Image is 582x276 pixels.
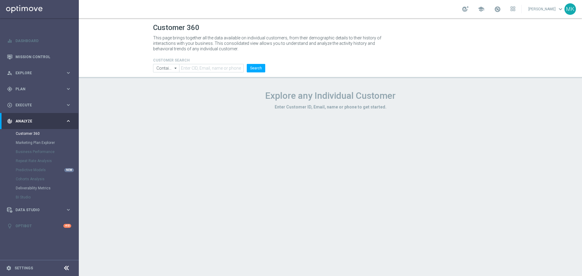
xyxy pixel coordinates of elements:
[16,184,78,193] div: Deliverability Metrics
[7,55,72,59] button: Mission Control
[7,71,72,75] button: person_search Explore keyboard_arrow_right
[153,64,179,72] input: Contains
[65,86,71,92] i: keyboard_arrow_right
[247,64,265,72] button: Search
[16,147,78,156] div: Business Performance
[6,265,12,271] i: settings
[15,218,63,234] a: Optibot
[7,207,65,213] div: Data Studio
[16,140,63,145] a: Marketing Plan Explorer
[7,118,12,124] i: track_changes
[7,70,12,76] i: person_search
[15,87,65,91] span: Plan
[65,207,71,213] i: keyboard_arrow_right
[64,168,74,172] div: NEW
[63,224,71,228] div: +10
[15,266,33,270] a: Settings
[7,208,72,212] button: Data Studio keyboard_arrow_right
[528,5,564,14] a: [PERSON_NAME]keyboard_arrow_down
[7,70,65,76] div: Explore
[15,103,65,107] span: Execute
[7,87,72,91] button: gps_fixed Plan keyboard_arrow_right
[16,193,78,202] div: BI Studio
[153,90,508,101] h1: Explore any Individual Customer
[15,71,65,75] span: Explore
[7,102,65,108] div: Execute
[16,138,78,147] div: Marketing Plan Explorer
[179,64,244,72] input: Enter CID, Email, name or phone
[7,224,72,228] button: lightbulb Optibot +10
[7,218,71,234] div: Optibot
[16,156,78,165] div: Repeat Rate Analysis
[15,119,65,123] span: Analyze
[7,119,72,124] button: track_changes Analyze keyboard_arrow_right
[16,129,78,138] div: Customer 360
[7,33,71,49] div: Dashboard
[16,175,78,184] div: Cohorts Analysis
[153,35,386,52] p: This page brings together all the data available on individual customers, from their demographic ...
[7,103,72,108] button: play_circle_outline Execute keyboard_arrow_right
[15,49,71,65] a: Mission Control
[16,131,63,136] a: Customer 360
[153,104,508,110] h3: Enter Customer ID, Email, name or phone to get started.
[564,3,576,15] div: MK
[7,38,72,43] button: equalizer Dashboard
[7,86,12,92] i: gps_fixed
[153,23,508,32] h1: Customer 360
[7,102,12,108] i: play_circle_outline
[7,86,65,92] div: Plan
[153,58,265,62] h4: CUSTOMER SEARCH
[65,118,71,124] i: keyboard_arrow_right
[7,118,65,124] div: Analyze
[7,38,12,44] i: equalizer
[7,49,71,65] div: Mission Control
[16,165,78,175] div: Predictive Models
[65,70,71,76] i: keyboard_arrow_right
[16,186,63,191] a: Deliverability Metrics
[65,102,71,108] i: keyboard_arrow_right
[478,6,484,12] span: school
[173,64,179,72] i: arrow_drop_down
[15,33,71,49] a: Dashboard
[15,208,65,212] span: Data Studio
[7,223,12,229] i: lightbulb
[557,6,564,12] span: keyboard_arrow_down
